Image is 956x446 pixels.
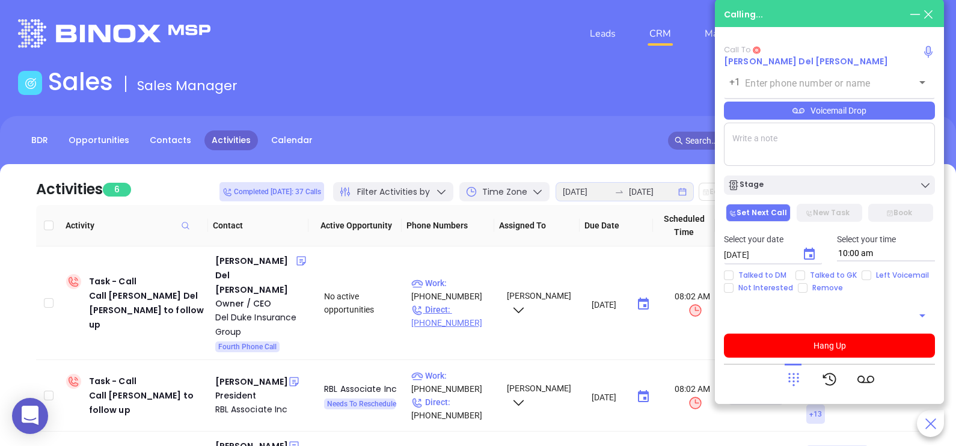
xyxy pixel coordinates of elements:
button: Open [914,307,931,324]
span: Work : [411,371,447,380]
button: New Task [797,204,862,222]
span: Work : [411,278,447,288]
span: Not Interested [734,283,798,293]
p: [PHONE_NUMBER] [411,303,496,329]
button: Choose date, selected date is Aug 28, 2025 [631,385,655,409]
th: Active Opportunity [308,205,401,246]
input: MM/DD/YYYY [592,391,627,403]
input: Search… [685,134,901,147]
button: Book [868,204,933,222]
a: Calendar [264,130,320,150]
button: Choose date, selected date is Aug 29, 2025 [797,242,821,266]
span: Time Zone [482,186,527,198]
span: Completed [DATE]: 37 Calls [222,185,321,198]
span: Fourth Phone Call [218,340,277,353]
div: [PERSON_NAME] Del [PERSON_NAME] [215,254,296,297]
span: swap-right [614,187,624,197]
span: to [614,187,624,197]
a: Activities [204,130,258,150]
span: Filter Activities by [357,186,430,198]
a: Marketing [700,22,753,46]
span: 08:02 AM [666,290,719,318]
span: 08:02 AM [666,382,719,411]
span: Direct : [411,397,450,407]
div: [PERSON_NAME] [215,374,288,389]
button: Stage [724,176,935,195]
th: Assigned To [494,205,580,246]
div: Call [PERSON_NAME] to follow up [89,388,206,417]
p: [PHONE_NUMBER] [411,369,496,396]
div: Stage [728,179,764,191]
span: Needs To Reschedule [327,397,396,411]
p: Select your date [724,233,823,246]
a: CRM [645,22,676,46]
div: Voicemail Drop [724,102,935,120]
p: [PHONE_NUMBER] [411,276,496,303]
th: Phone Numbers [402,205,494,246]
span: + 13 [809,408,822,421]
input: End date [629,185,676,198]
div: RBL Associate Inc [324,382,402,396]
button: Open [914,74,931,91]
span: Left Voicemail [871,270,934,280]
span: [PERSON_NAME] [505,291,571,314]
input: Start date [563,185,610,198]
span: 6 [103,183,131,197]
div: Task - Call [89,274,206,332]
th: Scheduled Time [653,205,715,246]
h1: Sales [48,67,113,96]
span: Talked to DM [734,270,791,280]
a: RBL Associate Inc [215,402,308,417]
div: President [215,389,308,402]
input: MM/DD/YYYY [724,249,792,261]
div: Activities [36,179,103,200]
div: Owner / CEO [215,297,308,310]
span: search [675,136,683,145]
a: Contacts [142,130,198,150]
a: Leads [585,22,620,46]
a: BDR [24,130,55,150]
th: Due Date [580,205,653,246]
button: Choose date, selected date is Aug 28, 2025 [631,292,655,316]
span: [PERSON_NAME] [505,383,571,406]
p: Select your time [837,233,936,246]
p: +1 [729,75,740,90]
p: [PHONE_NUMBER] [411,396,496,422]
img: logo [18,19,210,47]
input: Enter phone number or name [745,76,896,90]
span: Talked to GK [805,270,862,280]
div: Task - Call [89,374,206,417]
button: Edit Due Date [699,183,766,201]
span: Call To [724,44,751,55]
a: Del Duke Insurance Group [215,310,308,339]
div: No active opportunities [324,290,402,316]
input: MM/DD/YYYY [592,298,627,310]
a: Opportunities [61,130,136,150]
span: Remove [807,283,848,293]
th: Contact [208,205,308,246]
button: Set Next Call [726,204,791,222]
span: Sales Manager [137,76,237,95]
a: [PERSON_NAME] Del [PERSON_NAME] [724,55,888,67]
span: Direct : [411,305,450,314]
button: Hang Up [724,334,935,358]
div: Calling... [724,8,763,21]
div: Call [PERSON_NAME] Del [PERSON_NAME] to follow up [89,289,206,332]
span: Activity [66,219,203,232]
